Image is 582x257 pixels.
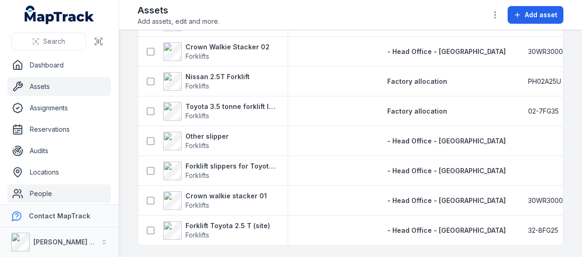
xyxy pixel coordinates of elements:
[185,162,276,171] strong: Forklift slippers for Toyota 16900 truck
[387,167,506,175] span: - Head Office - [GEOGRAPHIC_DATA]
[387,107,447,115] span: Factory allocation
[29,212,90,220] strong: Contact MapTrack
[185,52,209,60] span: Forklifts
[185,231,209,239] span: Forklifts
[163,191,267,210] a: Crown walkie stacker 01Forklifts
[387,47,506,56] a: - Head Office - [GEOGRAPHIC_DATA]
[138,4,219,17] h2: Assets
[528,107,559,116] span: 02-7FG35
[528,77,561,86] span: PH02A25U
[528,226,558,235] span: 32-8FG25
[525,10,557,20] span: Add asset
[33,238,98,246] strong: [PERSON_NAME] Air
[387,47,506,55] span: - Head Office - [GEOGRAPHIC_DATA]
[7,163,111,182] a: Locations
[185,142,209,149] span: Forklifts
[387,77,447,85] span: Factory allocation
[387,77,447,86] a: Factory allocation
[185,82,209,90] span: Forklifts
[163,132,229,150] a: Other slipperForklifts
[387,137,506,145] span: - Head Office - [GEOGRAPHIC_DATA]
[387,226,506,235] a: - Head Office - [GEOGRAPHIC_DATA]
[185,171,209,179] span: Forklifts
[7,56,111,74] a: Dashboard
[185,72,250,81] strong: Nissan 2.5T Forklift
[387,196,506,204] span: - Head Office - [GEOGRAPHIC_DATA]
[508,6,563,24] button: Add asset
[7,99,111,117] a: Assignments
[185,191,267,201] strong: Crown walkie stacker 01
[185,132,229,141] strong: Other slipper
[7,77,111,96] a: Assets
[387,166,506,176] a: - Head Office - [GEOGRAPHIC_DATA]
[387,196,506,205] a: - Head Office - [GEOGRAPHIC_DATA]
[163,42,270,61] a: Crown Walkie Stacker 02Forklifts
[185,102,276,111] strong: Toyota 3.5 tonne forklift lpg
[185,112,209,120] span: Forklifts
[25,6,94,24] a: MapTrack
[43,37,65,46] span: Search
[185,42,270,52] strong: Crown Walkie Stacker 02
[387,107,447,116] a: Factory allocation
[11,33,86,50] button: Search
[7,142,111,160] a: Audits
[185,201,209,209] span: Forklifts
[7,120,111,139] a: Reservations
[163,162,276,180] a: Forklift slippers for Toyota 16900 truckForklifts
[163,72,250,91] a: Nissan 2.5T ForkliftForklifts
[185,221,270,230] strong: Forklift Toyota 2.5 T (site)
[387,226,506,234] span: - Head Office - [GEOGRAPHIC_DATA]
[387,136,506,146] a: - Head Office - [GEOGRAPHIC_DATA]
[7,184,111,203] a: People
[163,221,270,240] a: Forklift Toyota 2.5 T (site)Forklifts
[138,17,219,26] span: Add assets, edit and more.
[163,102,276,121] a: Toyota 3.5 tonne forklift lpgForklifts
